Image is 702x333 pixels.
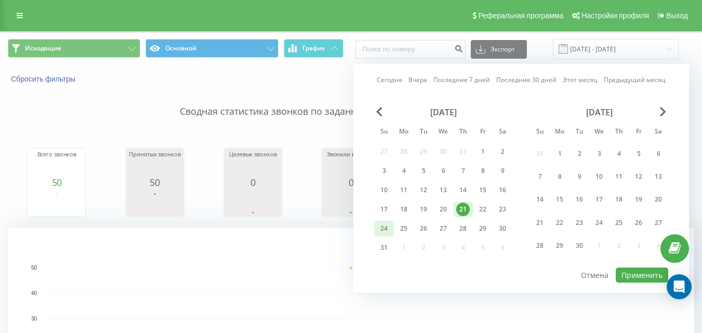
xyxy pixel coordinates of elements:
[609,144,629,163] div: Thu Sep 4, 2025
[417,222,430,235] div: 26
[473,182,493,198] div: Fri Aug 15, 2025
[589,213,609,232] div: Wed Sep 24, 2025
[376,107,382,116] span: Previous Month
[573,170,586,183] div: 9
[581,11,649,20] span: Настройки профиля
[397,183,410,197] div: 11
[414,163,433,179] div: Tue Aug 5, 2025
[475,125,491,140] abbr: Friday
[397,222,410,235] div: 25
[394,221,414,236] div: Mon Aug 25, 2025
[553,216,566,230] div: 22
[374,182,394,198] div: Sun Aug 10, 2025
[414,182,433,198] div: Tue Aug 12, 2025
[476,183,489,197] div: 15
[453,221,473,236] div: Thu Aug 28, 2025
[563,75,598,85] a: Этот месяц
[129,177,181,188] div: 50
[493,221,512,236] div: Sat Aug 30, 2025
[496,145,509,158] div: 2
[530,167,550,186] div: Sun Sep 7, 2025
[550,190,569,209] div: Mon Sep 15, 2025
[631,125,646,140] abbr: Friday
[325,188,377,219] div: A chart.
[550,144,569,163] div: Mon Sep 1, 2025
[573,193,586,206] div: 16
[476,222,489,235] div: 29
[377,203,391,216] div: 17
[456,164,470,178] div: 7
[533,193,547,206] div: 14
[129,188,181,219] div: A chart.
[473,163,493,179] div: Fri Aug 8, 2025
[453,182,473,198] div: Thu Aug 14, 2025
[592,216,606,230] div: 24
[436,203,450,216] div: 20
[374,107,512,117] div: [DATE]
[284,39,343,58] button: График
[530,236,550,256] div: Sun Sep 28, 2025
[31,177,83,188] div: 50
[652,147,665,161] div: 6
[374,221,394,236] div: Sun Aug 24, 2025
[632,216,645,230] div: 26
[8,84,694,118] p: Сводная статистика звонков по заданным фильтрам за выбранный период
[377,241,391,255] div: 31
[433,182,453,198] div: Wed Aug 13, 2025
[476,203,489,216] div: 22
[435,125,451,140] abbr: Wednesday
[496,222,509,235] div: 30
[550,213,569,232] div: Mon Sep 22, 2025
[325,177,377,188] div: 0
[496,75,557,85] a: Последние 30 дней
[456,183,470,197] div: 14
[129,151,181,177] div: Принятых звонков
[436,164,450,178] div: 6
[629,144,648,163] div: Fri Sep 5, 2025
[530,190,550,209] div: Sun Sep 14, 2025
[573,239,586,252] div: 30
[496,203,509,216] div: 23
[573,216,586,230] div: 23
[652,216,665,230] div: 27
[592,193,606,206] div: 17
[25,44,61,52] span: Исходящие
[550,236,569,256] div: Mon Sep 29, 2025
[609,167,629,186] div: Thu Sep 11, 2025
[530,213,550,232] div: Sun Sep 21, 2025
[471,40,527,59] button: Экспорт
[572,125,587,140] abbr: Tuesday
[632,147,645,161] div: 5
[374,202,394,217] div: Sun Aug 17, 2025
[227,151,279,177] div: Целевых звонков
[632,170,645,183] div: 12
[394,182,414,198] div: Mon Aug 11, 2025
[374,163,394,179] div: Sun Aug 3, 2025
[493,182,512,198] div: Sat Aug 16, 2025
[496,164,509,178] div: 9
[394,202,414,217] div: Mon Aug 18, 2025
[396,125,412,140] abbr: Monday
[8,39,140,58] button: Исходящие
[325,151,377,177] div: Звонили впервые
[533,239,547,252] div: 28
[651,125,666,140] abbr: Saturday
[553,193,566,206] div: 15
[612,216,626,230] div: 25
[632,193,645,206] div: 19
[569,167,589,186] div: Tue Sep 9, 2025
[417,164,430,178] div: 5
[609,213,629,232] div: Thu Sep 25, 2025
[456,222,470,235] div: 28
[227,188,279,219] svg: A chart.
[589,190,609,209] div: Wed Sep 17, 2025
[397,164,410,178] div: 4
[31,188,83,219] svg: A chart.
[569,213,589,232] div: Tue Sep 23, 2025
[433,75,490,85] a: Последние 7 дней
[616,268,668,283] button: Применить
[550,167,569,186] div: Mon Sep 8, 2025
[575,268,614,283] button: Отмена
[31,290,37,296] text: 40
